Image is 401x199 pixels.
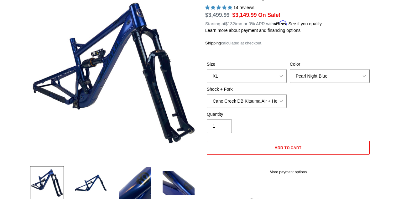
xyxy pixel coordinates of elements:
span: On Sale! [258,11,280,19]
label: Color [290,61,370,68]
a: Learn more about payment and financing options [205,28,300,33]
a: See if you qualify - Learn more about Affirm Financing (opens in modal) [288,21,322,26]
div: calculated at checkout. [205,40,371,46]
p: Starting at /mo or 0% APR with . [205,19,322,27]
a: Shipping [205,41,221,46]
span: Add to cart [275,145,302,150]
span: 5.00 stars [205,5,233,10]
label: Quantity [207,111,287,118]
span: $132 [225,21,235,26]
s: $3,499.99 [205,12,230,18]
a: More payment options [207,169,370,175]
span: Affirm [274,20,287,26]
label: Shock + Fork [207,86,287,93]
button: Add to cart [207,141,370,155]
label: Size [207,61,287,68]
span: $3,149.99 [232,12,257,18]
span: 14 reviews [233,5,254,10]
